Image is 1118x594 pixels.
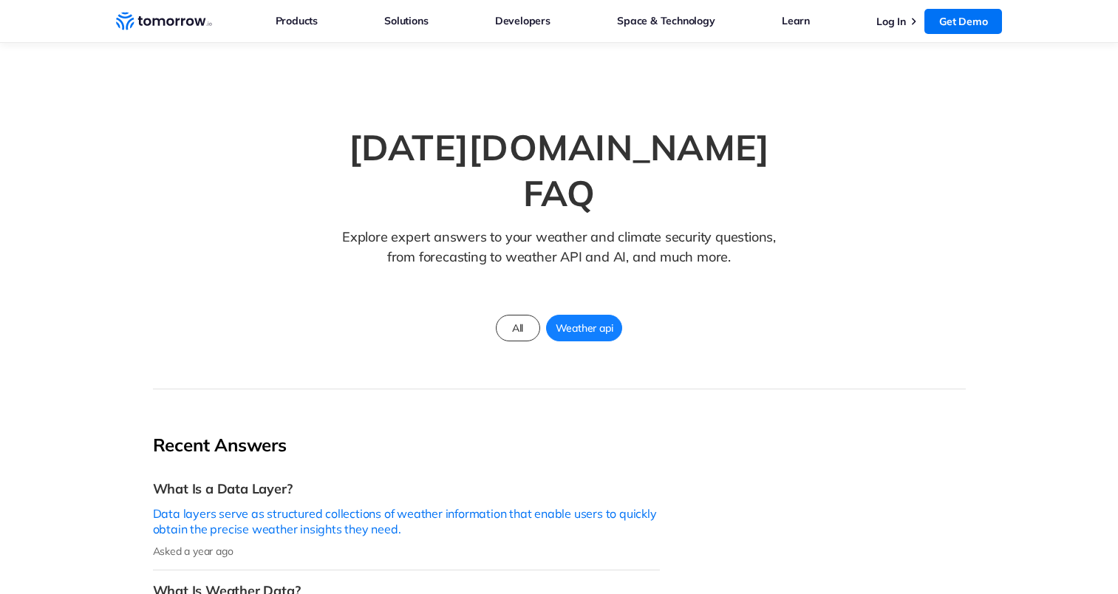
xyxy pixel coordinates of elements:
[547,318,622,338] span: Weather api
[116,10,212,33] a: Home link
[276,11,318,30] a: Products
[496,315,540,341] a: All
[782,11,810,30] a: Learn
[153,544,660,558] p: Asked a year ago
[503,318,532,338] span: All
[495,11,551,30] a: Developers
[153,480,660,497] h3: What Is a Data Layer?
[876,15,906,28] a: Log In
[153,434,660,457] h2: Recent Answers
[924,9,1002,34] a: Get Demo
[153,506,660,537] p: Data layers serve as structured collections of weather information that enable users to quickly o...
[617,11,715,30] a: Space & Technology
[153,468,660,570] a: What Is a Data Layer?Data layers serve as structured collections of weather information that enab...
[546,315,623,341] a: Weather api
[384,11,428,30] a: Solutions
[308,124,811,216] h1: [DATE][DOMAIN_NAME] FAQ
[335,227,783,290] p: Explore expert answers to your weather and climate security questions, from forecasting to weathe...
